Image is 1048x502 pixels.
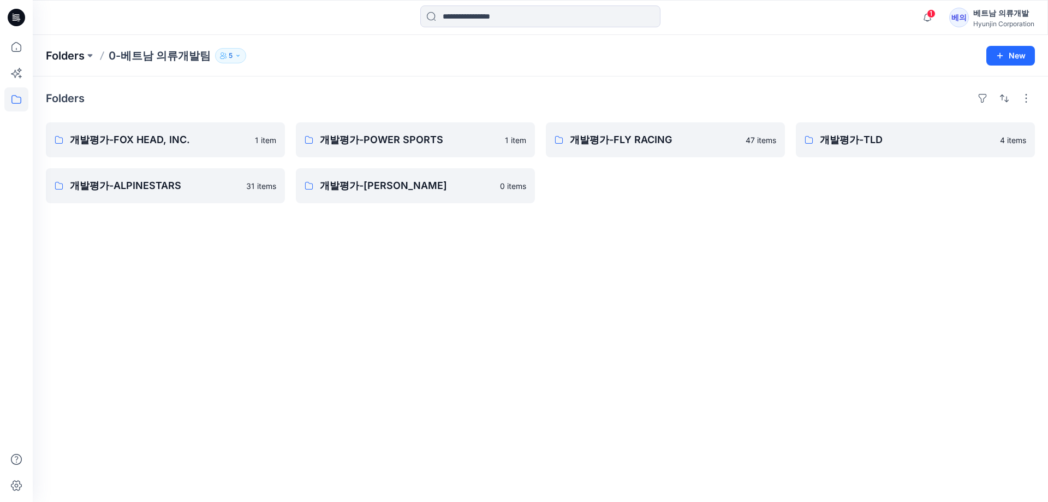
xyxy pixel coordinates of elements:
[973,20,1034,28] div: Hyunjin Corporation
[70,178,240,193] p: 개발평가-ALPINESTARS
[927,9,936,18] span: 1
[320,132,498,147] p: 개발평가-POWER SPORTS
[505,134,526,146] p: 1 item
[746,134,776,146] p: 47 items
[46,122,285,157] a: 개발평가-FOX HEAD, INC.1 item
[46,92,85,105] h4: Folders
[296,122,535,157] a: 개발평가-POWER SPORTS1 item
[973,7,1034,20] div: 베트남 의류개발
[1000,134,1026,146] p: 4 items
[986,46,1035,66] button: New
[246,180,276,192] p: 31 items
[296,168,535,203] a: 개발평가-[PERSON_NAME]0 items
[46,48,85,63] a: Folders
[820,132,993,147] p: 개발평가-TLD
[46,168,285,203] a: 개발평가-ALPINESTARS31 items
[229,50,233,62] p: 5
[949,8,969,27] div: 베의
[500,180,526,192] p: 0 items
[255,134,276,146] p: 1 item
[70,132,248,147] p: 개발평가-FOX HEAD, INC.
[546,122,785,157] a: 개발평가-FLY RACING47 items
[109,48,211,63] p: 0-베트남 의류개발팀
[570,132,739,147] p: 개발평가-FLY RACING
[320,178,493,193] p: 개발평가-[PERSON_NAME]
[215,48,246,63] button: 5
[796,122,1035,157] a: 개발평가-TLD4 items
